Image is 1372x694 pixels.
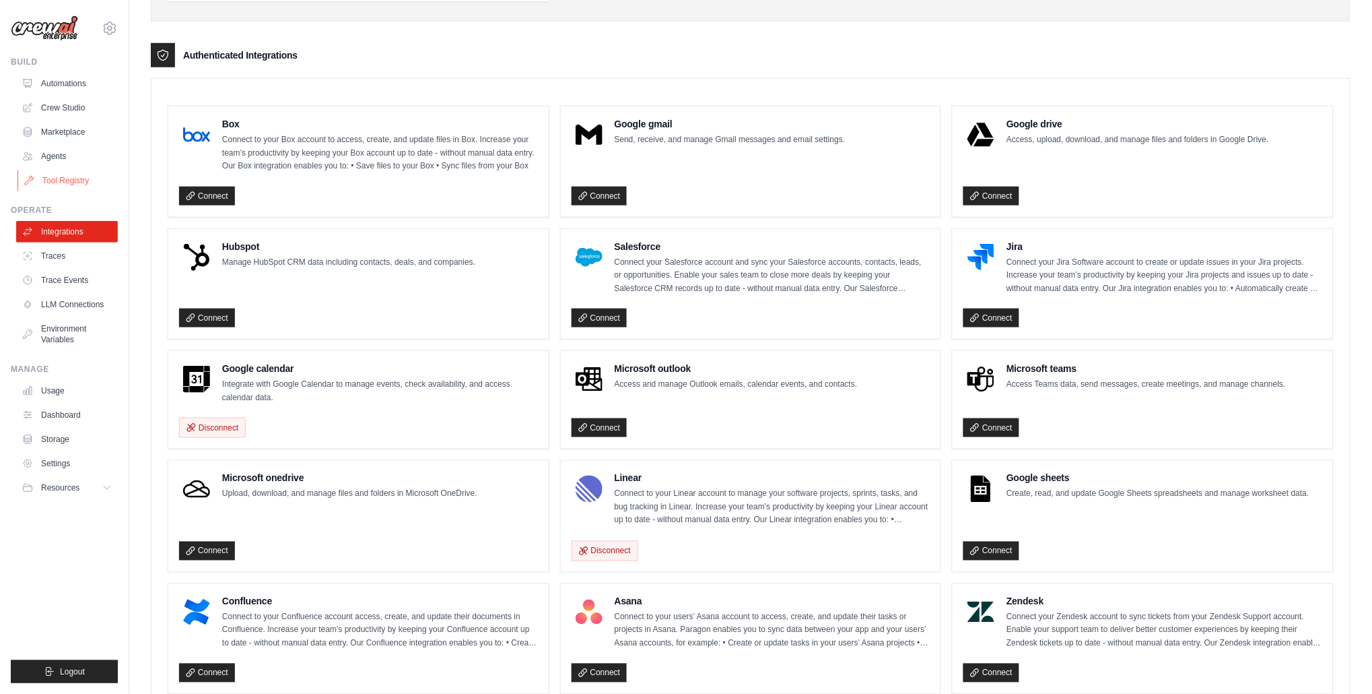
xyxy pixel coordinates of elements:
[179,542,235,561] a: Connect
[576,599,603,626] img: Asana Logo
[967,244,994,271] img: Jira Logo
[572,187,627,206] a: Connect
[1006,378,1286,391] p: Access Teams data, send messages, create meetings, and manage channels.
[183,366,210,393] img: Google calendar Logo
[615,133,846,147] p: Send, receive, and manage Gmail messages and email settings.
[1006,240,1322,253] h4: Jira
[16,221,118,243] a: Integrations
[18,170,119,191] a: Tool Registry
[1006,595,1322,608] h4: Zendesk
[572,664,627,683] a: Connect
[16,404,118,426] a: Dashboard
[60,666,85,677] span: Logout
[615,488,930,528] p: Connect to your Linear account to manage your software projects, sprints, tasks, and bug tracking...
[183,476,210,503] img: Microsoft onedrive Logo
[16,97,118,119] a: Crew Studio
[16,477,118,499] button: Resources
[179,418,246,438] button: Disconnect
[967,366,994,393] img: Microsoft teams Logo
[576,121,603,148] img: Google gmail Logo
[572,541,638,561] button: Disconnect
[16,453,118,474] a: Settings
[222,240,475,253] h4: Hubspot
[183,599,210,626] img: Confluence Logo
[16,429,118,450] a: Storage
[222,611,538,651] p: Connect to your Confluence account access, create, and update their documents in Confluence. Incr...
[183,121,210,148] img: Box Logo
[615,595,930,608] h4: Asana
[222,117,538,131] h4: Box
[222,362,538,375] h4: Google calendar
[16,121,118,143] a: Marketplace
[615,117,846,131] h4: Google gmail
[183,49,298,62] h3: Authenticated Integrations
[576,476,603,503] img: Linear Logo
[1006,117,1269,131] h4: Google drive
[1006,256,1322,296] p: Connect your Jira Software account to create or update issues in your Jira projects. Increase you...
[16,73,118,94] a: Automations
[1006,488,1309,501] p: Create, read, and update Google Sheets spreadsheets and manage worksheet data.
[222,488,477,501] p: Upload, download, and manage files and folders in Microsoft OneDrive.
[183,244,210,271] img: Hubspot Logo
[615,378,858,391] p: Access and manage Outlook emails, calendar events, and contacts.
[11,15,78,41] img: Logo
[16,270,118,291] a: Trace Events
[1006,611,1322,651] p: Connect your Zendesk account to sync tickets from your Zendesk Support account. Enable your suppo...
[615,472,930,485] h4: Linear
[222,256,475,270] p: Manage HubSpot CRM data including contacts, deals, and companies.
[16,318,118,350] a: Environment Variables
[11,57,118,67] div: Build
[963,542,1019,561] a: Connect
[1006,133,1269,147] p: Access, upload, download, and manage files and folders in Google Drive.
[615,240,930,253] h4: Salesforce
[615,256,930,296] p: Connect your Salesforce account and sync your Salesforce accounts, contacts, leads, or opportunit...
[963,309,1019,327] a: Connect
[967,476,994,503] img: Google sheets Logo
[1006,362,1286,375] h4: Microsoft teams
[963,664,1019,683] a: Connect
[615,362,858,375] h4: Microsoft outlook
[222,133,538,173] p: Connect to your Box account to access, create, and update files in Box. Increase your team’s prod...
[16,146,118,167] a: Agents
[967,121,994,148] img: Google drive Logo
[16,380,118,402] a: Usage
[572,418,627,437] a: Connect
[11,205,118,216] div: Operate
[576,366,603,393] img: Microsoft outlook Logo
[11,364,118,375] div: Manage
[222,472,477,485] h4: Microsoft onedrive
[615,611,930,651] p: Connect to your users’ Asana account to access, create, and update their tasks or projects in Asa...
[1006,472,1309,485] h4: Google sheets
[16,245,118,267] a: Traces
[222,595,538,608] h4: Confluence
[572,309,627,327] a: Connect
[576,244,603,271] img: Salesforce Logo
[11,660,118,683] button: Logout
[967,599,994,626] img: Zendesk Logo
[963,418,1019,437] a: Connect
[963,187,1019,206] a: Connect
[222,378,538,404] p: Integrate with Google Calendar to manage events, check availability, and access calendar data.
[41,482,79,493] span: Resources
[16,294,118,315] a: LLM Connections
[179,187,235,206] a: Connect
[179,309,235,327] a: Connect
[179,664,235,683] a: Connect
